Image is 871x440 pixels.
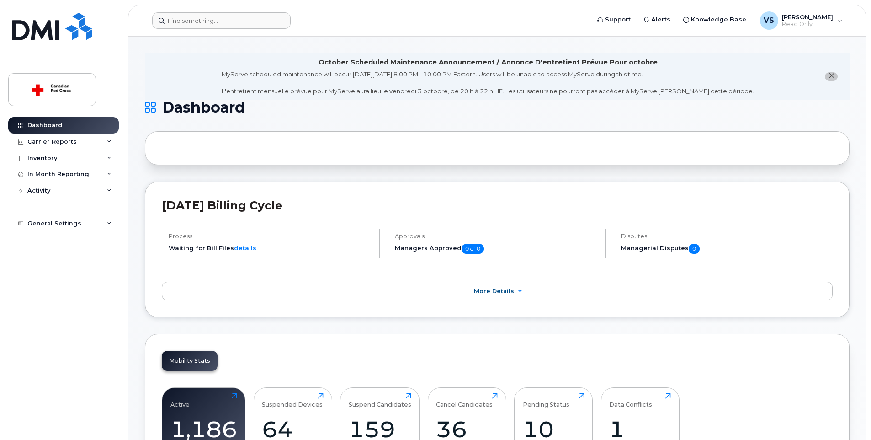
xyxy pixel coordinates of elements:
[169,244,372,252] li: Waiting for Bill Files
[609,393,652,408] div: Data Conflicts
[523,393,569,408] div: Pending Status
[169,233,372,240] h4: Process
[825,72,838,81] button: close notification
[162,101,245,114] span: Dashboard
[262,393,323,408] div: Suspended Devices
[395,244,598,254] h5: Managers Approved
[222,70,754,96] div: MyServe scheduled maintenance will occur [DATE][DATE] 8:00 PM - 10:00 PM Eastern. Users will be u...
[170,393,190,408] div: Active
[621,244,833,254] h5: Managerial Disputes
[234,244,256,252] a: details
[395,233,598,240] h4: Approvals
[436,393,493,408] div: Cancel Candidates
[162,199,833,212] h2: [DATE] Billing Cycle
[349,393,411,408] div: Suspend Candidates
[462,244,484,254] span: 0 of 0
[621,233,833,240] h4: Disputes
[319,58,658,67] div: October Scheduled Maintenance Announcement / Annonce D'entretient Prévue Pour octobre
[689,244,700,254] span: 0
[474,288,514,295] span: More Details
